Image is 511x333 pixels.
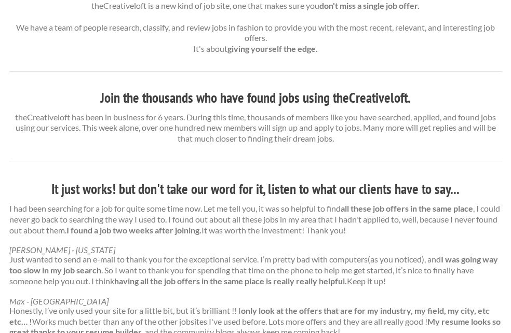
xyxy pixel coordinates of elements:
[66,225,201,235] strong: I found a job two weeks after joining.
[341,203,473,213] strong: all these job offers in the same place
[9,306,490,326] strong: only look at the offers that are for my industry, my field, my city, etc etc… !
[319,1,420,10] strong: don't miss a single job offer.
[9,179,502,199] h3: It just works! but don't take our word for it, listen to what our clients have to say...
[9,112,502,144] p: theCreativeloft has been in business for 6 years. During this time, thousands of members like you...
[9,254,502,286] p: Just wanted to send an e-mail to thank you for the exceptional service. I’m pretty bad with compu...
[9,245,115,255] cite: [PERSON_NAME] - [US_STATE]
[9,88,502,108] h3: Join the thousands who have found jobs using theCreativeloft.
[9,296,109,306] cite: Max - [GEOGRAPHIC_DATA]
[227,44,318,53] strong: giving yourself the edge.
[9,203,502,235] p: I had been searching for a job for quite some time now. Let me tell you, it was so helpful to fin...
[114,276,347,286] strong: having all the job offers in the same place is really really helpful.
[9,254,498,275] strong: I was going way too slow in my job search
